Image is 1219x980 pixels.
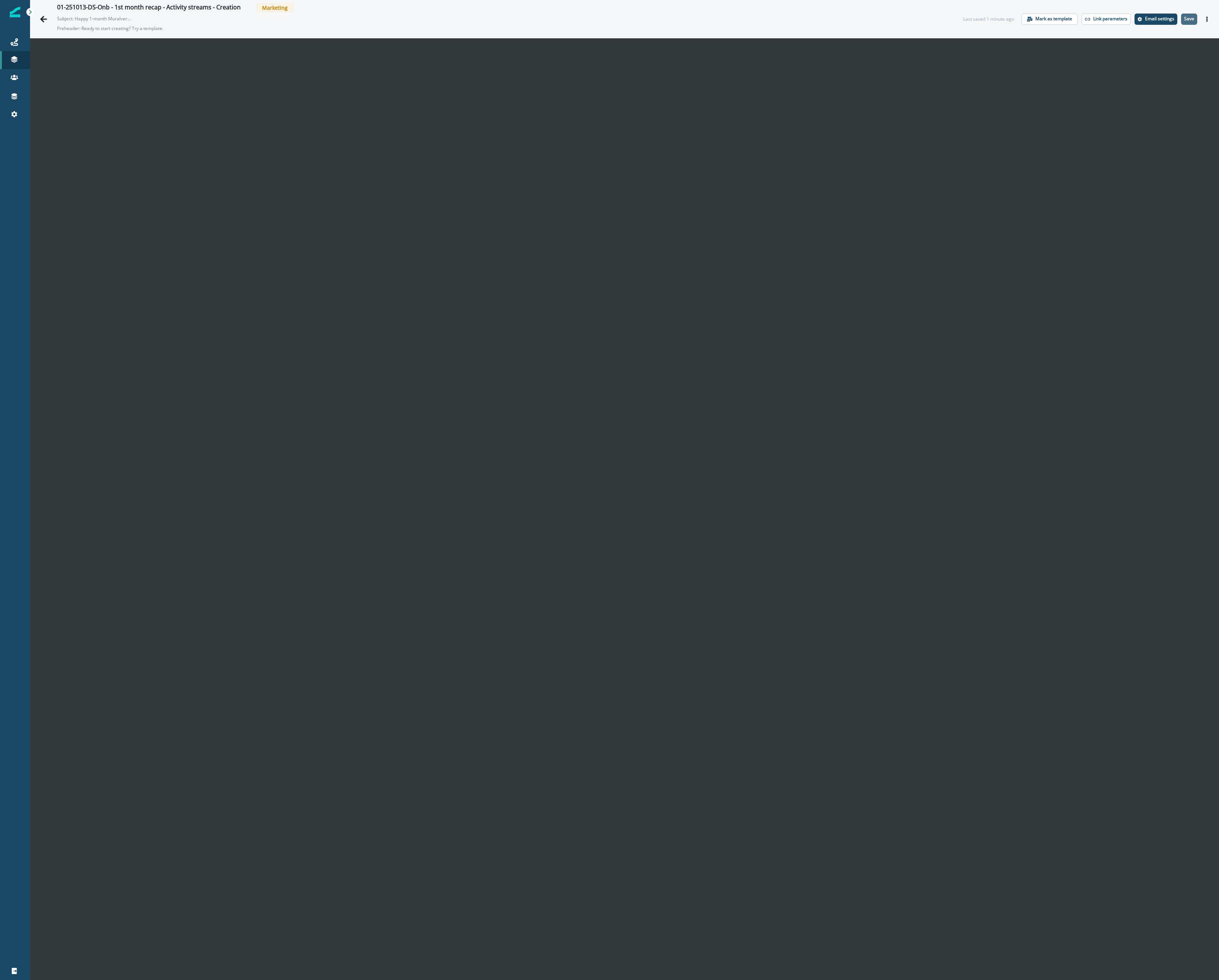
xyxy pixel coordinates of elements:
[57,22,245,35] p: Preheader: Ready to start creating? Try a template.
[57,4,241,12] div: 01-251013-DS-Onb - 1st month recap - Activity streams - Creation
[1035,16,1072,21] p: Mark as template
[36,12,51,27] button: Go back
[57,12,132,22] p: Subject: Happy 1-month Muralversary
[1184,16,1194,21] p: Save
[1021,14,1078,25] button: Mark as template
[1135,14,1177,25] button: Settings
[1181,14,1197,25] button: Save
[1082,14,1131,25] button: Link parameters
[1201,14,1213,25] button: Actions
[963,16,1014,23] div: Last saved 1 minute ago
[256,3,294,12] span: Marketing
[10,7,20,17] img: Inflection
[1145,16,1174,21] p: Email settings
[1093,16,1127,21] p: Link parameters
